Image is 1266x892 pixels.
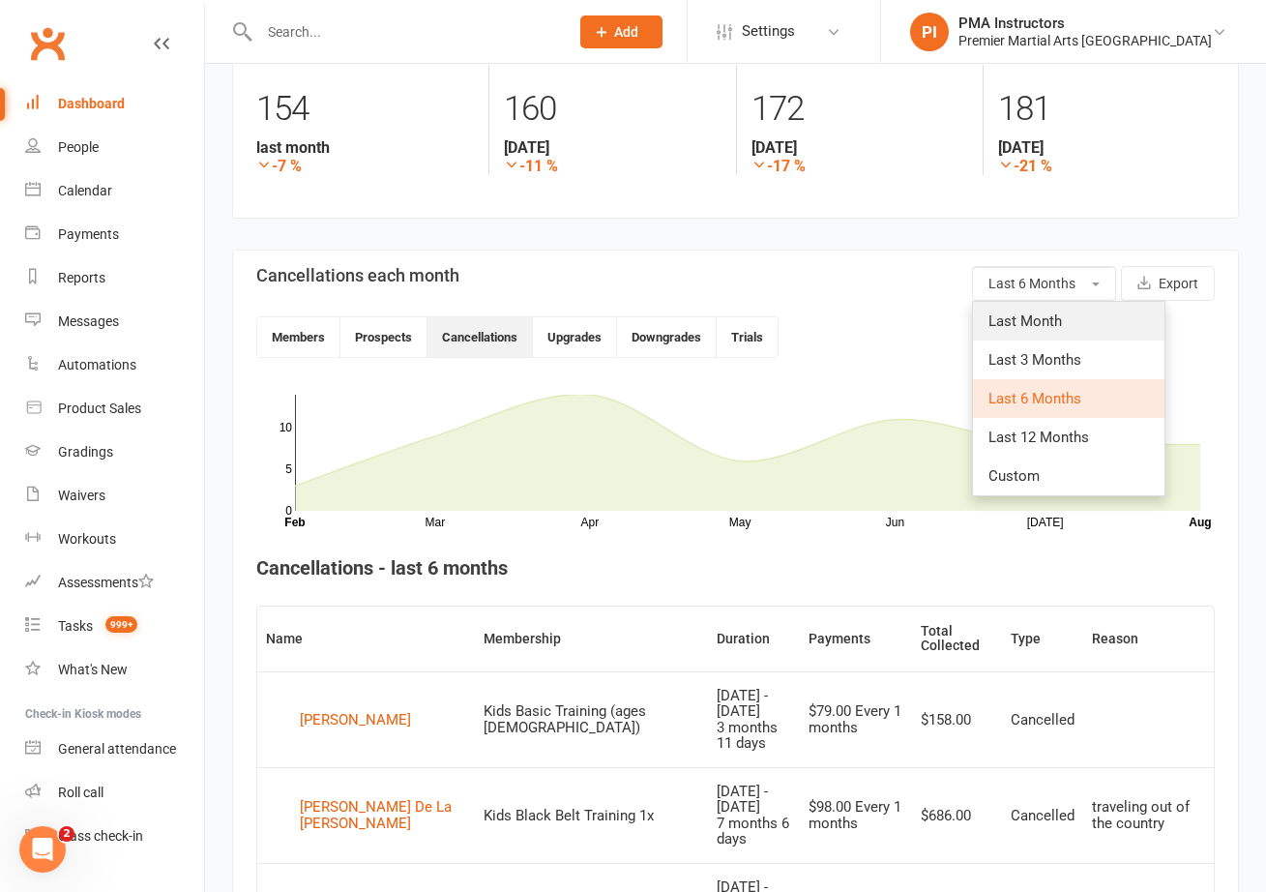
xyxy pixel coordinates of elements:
[504,138,721,157] strong: [DATE]
[708,767,800,863] td: [DATE] - [DATE]
[25,561,204,605] a: Assessments
[751,157,968,175] strong: -17 %
[25,605,204,648] a: Tasks 999+
[58,618,93,634] div: Tasks
[58,531,116,547] div: Workouts
[717,720,791,752] div: 3 months 11 days
[504,80,721,138] div: 160
[253,18,555,45] input: Search...
[988,467,1040,485] span: Custom
[256,557,1215,579] h4: Cancellations - last 6 months
[25,728,204,771] a: General attendance kiosk mode
[708,671,800,767] td: [DATE] - [DATE]
[25,256,204,300] a: Reports
[800,607,912,671] th: Payments
[59,826,74,842] span: 2
[958,32,1212,49] div: Premier Martial Arts [GEOGRAPHIC_DATA]
[25,169,204,213] a: Calendar
[23,19,72,68] a: Clubworx
[1002,671,1083,767] td: Cancelled
[958,15,1212,32] div: PMA Instructors
[717,317,778,357] button: Trials
[58,828,143,844] div: Class check-in
[973,457,1164,495] a: Custom
[256,138,474,157] strong: last month
[25,474,204,518] a: Waivers
[617,317,717,357] button: Downgrades
[988,390,1081,407] span: Last 6 Months
[300,799,466,831] div: [PERSON_NAME] De La [PERSON_NAME]
[998,80,1215,138] div: 181
[972,266,1116,301] button: Last 6 Months
[427,317,533,357] button: Cancellations
[58,785,103,800] div: Roll call
[58,270,105,285] div: Reports
[25,343,204,387] a: Automations
[58,662,128,677] div: What's New
[1121,266,1215,301] button: Export
[717,816,791,847] div: 7 months 6 days
[988,312,1062,330] span: Last Month
[988,276,1075,291] span: Last 6 Months
[256,266,459,285] h3: Cancellations each month
[912,607,1002,671] th: Total Collected
[809,799,903,831] div: $98.00 Every 1 months
[973,418,1164,457] a: Last 12 Months
[1002,607,1083,671] th: Type
[25,648,204,692] a: What's New
[25,387,204,431] a: Product Sales
[58,444,113,460] div: Gradings
[1002,767,1083,863] td: Cancelled
[912,767,1002,863] td: $686.00
[266,799,466,831] a: [PERSON_NAME] De La [PERSON_NAME]
[58,741,176,757] div: General attendance
[58,357,136,372] div: Automations
[58,488,105,503] div: Waivers
[25,82,204,126] a: Dashboard
[257,317,340,357] button: Members
[266,705,466,734] a: [PERSON_NAME]
[58,401,141,416] div: Product Sales
[614,24,638,40] span: Add
[708,607,800,671] th: Duration
[58,183,112,198] div: Calendar
[257,607,475,671] th: Name
[742,10,795,53] span: Settings
[580,15,662,48] button: Add
[988,429,1089,446] span: Last 12 Months
[58,226,119,242] div: Payments
[58,575,154,590] div: Assessments
[25,126,204,169] a: People
[105,616,137,633] span: 999+
[533,317,617,357] button: Upgrades
[910,13,949,51] div: PI
[973,379,1164,418] a: Last 6 Months
[988,351,1081,369] span: Last 3 Months
[751,138,968,157] strong: [DATE]
[504,157,721,175] strong: -11 %
[475,607,708,671] th: Membership
[25,300,204,343] a: Messages
[300,705,411,734] div: [PERSON_NAME]
[58,96,125,111] div: Dashboard
[973,341,1164,379] a: Last 3 Months
[809,703,903,735] div: $79.00 Every 1 months
[19,826,66,873] iframe: Intercom live chat
[256,157,474,175] strong: -7 %
[25,518,204,561] a: Workouts
[912,671,1002,767] td: $158.00
[25,771,204,815] a: Roll call
[1083,607,1214,671] th: Reason
[25,431,204,474] a: Gradings
[973,302,1164,341] a: Last Month
[25,815,204,858] a: Class kiosk mode
[256,80,474,138] div: 154
[1083,767,1214,863] td: traveling out of the country
[340,317,427,357] button: Prospects
[751,80,968,138] div: 172
[58,139,99,155] div: People
[475,767,708,863] td: Kids Black Belt Training 1x
[998,157,1215,175] strong: -21 %
[475,671,708,767] td: Kids Basic Training (ages [DEMOGRAPHIC_DATA])
[58,313,119,329] div: Messages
